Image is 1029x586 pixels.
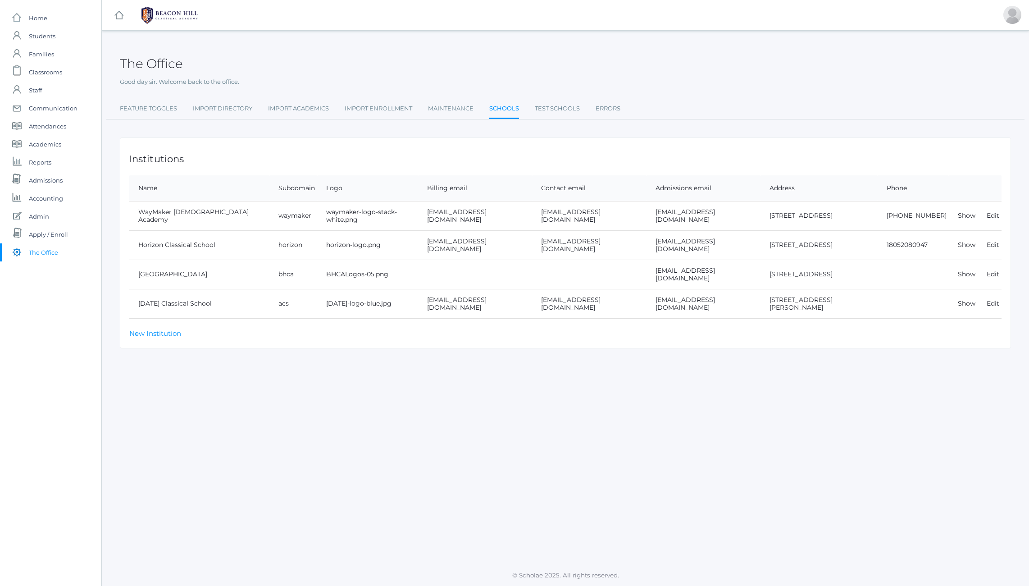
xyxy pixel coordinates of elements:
a: Import Directory [193,100,252,118]
a: Edit [987,211,999,220]
span: Apply / Enroll [29,225,68,243]
td: [EMAIL_ADDRESS][DOMAIN_NAME] [647,230,760,260]
td: [DATE] Classical School [129,289,269,318]
p: Good day sir. Welcome back to the office. [120,78,1011,87]
td: [STREET_ADDRESS] [760,201,878,230]
td: [EMAIL_ADDRESS][DOMAIN_NAME] [418,230,532,260]
a: Maintenance [428,100,474,118]
td: BHCALogos-05.png [317,260,419,289]
td: horizon [269,230,317,260]
td: [EMAIL_ADDRESS][DOMAIN_NAME] [532,201,646,230]
span: Attendances [29,117,66,135]
a: Show [958,270,975,278]
span: Accounting [29,189,63,207]
td: waymaker-logo-stack-white.png [317,201,419,230]
span: Communication [29,99,77,117]
a: Schools [489,100,519,119]
th: Contact email [532,175,646,201]
a: Feature Toggles [120,100,177,118]
td: Horizon Classical School [129,230,269,260]
td: 18052080947 [878,230,949,260]
span: Home [29,9,47,27]
td: [EMAIL_ADDRESS][DOMAIN_NAME] [647,289,760,318]
td: WayMaker [DEMOGRAPHIC_DATA] Academy [129,201,269,230]
a: Test Schools [535,100,580,118]
span: The Office [29,243,58,261]
th: Address [760,175,878,201]
td: acs [269,289,317,318]
a: Show [958,299,975,307]
div: Jason Roberts [1003,6,1021,24]
a: Edit [987,270,999,278]
span: Classrooms [29,63,62,81]
td: [EMAIL_ADDRESS][DOMAIN_NAME] [647,201,760,230]
td: [DATE]-logo-blue.jpg [317,289,419,318]
a: Show [958,211,975,220]
td: [GEOGRAPHIC_DATA] [129,260,269,289]
td: [EMAIL_ADDRESS][DOMAIN_NAME] [418,289,532,318]
td: [STREET_ADDRESS] [760,260,878,289]
th: Logo [317,175,419,201]
th: Phone [878,175,949,201]
a: Import Academics [268,100,329,118]
span: Families [29,45,54,63]
td: bhca [269,260,317,289]
th: Admissions email [647,175,760,201]
td: [EMAIL_ADDRESS][DOMAIN_NAME] [647,260,760,289]
a: Import Enrollment [345,100,412,118]
th: Subdomain [269,175,317,201]
th: Billing email [418,175,532,201]
td: [STREET_ADDRESS][PERSON_NAME] [760,289,878,318]
th: Name [129,175,269,201]
span: Students [29,27,55,45]
td: [EMAIL_ADDRESS][DOMAIN_NAME] [532,230,646,260]
a: Show [958,241,975,249]
span: Staff [29,81,42,99]
td: waymaker [269,201,317,230]
td: [EMAIL_ADDRESS][DOMAIN_NAME] [418,201,532,230]
td: [EMAIL_ADDRESS][DOMAIN_NAME] [532,289,646,318]
img: BHCALogos-05-308ed15e86a5a0abce9b8dd61676a3503ac9727e845dece92d48e8588c001991.png [136,4,203,27]
td: [STREET_ADDRESS] [760,230,878,260]
span: Admin [29,207,49,225]
a: Edit [987,299,999,307]
span: Academics [29,135,61,153]
td: [PHONE_NUMBER] [878,201,949,230]
a: New Institution [129,329,181,338]
td: horizon-logo.png [317,230,419,260]
h2: The Office [120,57,183,71]
a: Edit [987,241,999,249]
a: Errors [596,100,620,118]
span: Reports [29,153,51,171]
h1: Institutions [129,154,1002,164]
span: Admissions [29,171,63,189]
p: © Scholae 2025. All rights reserved. [102,571,1029,580]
